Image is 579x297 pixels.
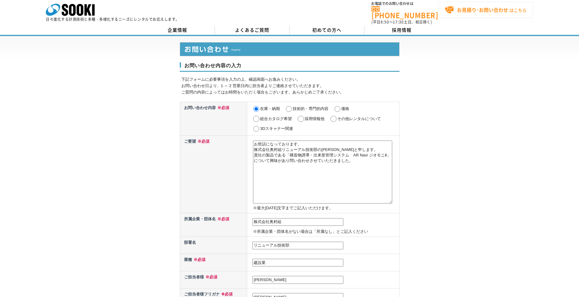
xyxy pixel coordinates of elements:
[215,26,290,35] a: よくあるご質問
[140,26,215,35] a: 企業情報
[371,19,432,25] span: (平日 ～ 土日、祝日除く)
[393,19,404,25] span: 17:30
[180,42,400,56] img: お問い合わせ
[337,116,381,121] label: その他レンタルについて
[252,276,343,284] input: 例）創紀 太郎
[260,106,280,111] label: 在庫・納期
[180,102,247,135] th: お問い合わせ内容
[180,135,247,213] th: ご要望
[371,2,439,5] span: お電話でのお問い合わせは
[252,259,343,267] input: 業種不明の場合、事業内容を記載ください
[445,5,527,15] span: はこちら
[216,217,229,221] span: ※必須
[290,26,364,35] a: 初めての方へ
[192,257,205,262] span: ※必須
[381,19,389,25] span: 8:50
[180,254,247,271] th: 業種
[457,6,508,13] strong: お見積り･お問い合わせ
[293,106,328,111] label: 技術的・専門的内容
[220,292,233,296] span: ※必須
[364,26,439,35] a: 採用情報
[260,116,292,121] label: 総合カタログ希望
[180,271,247,288] th: ご担当者様
[46,17,179,21] p: 日々進化する計測技術と多種・多様化するニーズにレンタルでお応えします。
[371,6,439,19] a: [PHONE_NUMBER]
[253,229,398,235] p: ※所属企業・団体名がない場合は「所属なし」とご記入ください
[439,2,533,18] a: お見積り･お問い合わせはこちら
[180,213,247,237] th: 所属企業・団体名
[252,242,343,250] input: 例）カスタマーサポート部
[204,275,217,279] span: ※必須
[180,237,247,254] th: 部署名
[253,205,398,211] p: ※最大[DATE]文字までご記入いただけます。
[216,105,229,110] span: ※必須
[305,116,324,121] label: 採用情報他
[341,106,349,111] label: 価格
[252,218,343,226] input: 例）株式会社ソーキ
[260,126,293,131] label: 3Dスキャナー関連
[180,62,400,72] h3: お問い合わせ内容の入力
[312,27,342,33] span: 初めての方へ
[181,76,400,95] p: 下記フォームに必要事項を入力の上、確認画面へお進みください。 お問い合わせ日より、1 ～ 2 営業日内に担当者よりご連絡させていただきます。 ご質問の内容によってはお時間をいただく場合もございま...
[196,139,209,144] span: ※必須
